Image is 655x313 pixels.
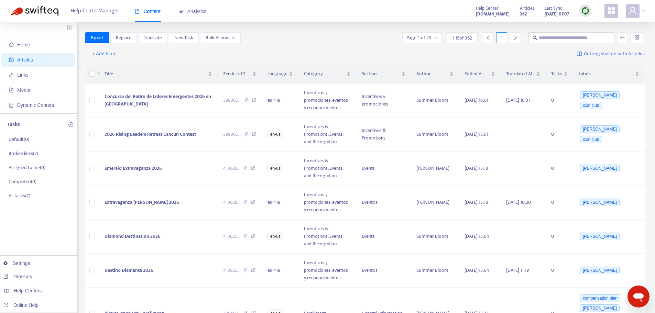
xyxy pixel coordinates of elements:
td: Events [356,220,411,254]
span: + Add filter [92,50,116,58]
button: Bulk Actionsdown [200,32,241,43]
span: 413628 ... [223,199,240,206]
button: + Add filter [87,48,121,59]
td: 0 [546,118,573,152]
span: 399060 ... [223,97,241,104]
td: Summer Bloom [411,254,459,288]
a: Getting started with Articles [577,48,645,59]
span: container [9,103,14,108]
td: Eventos [356,254,411,288]
span: book [135,9,140,14]
span: [DATE] 11:19 [506,266,529,274]
span: [DATE] 15:51 [465,130,488,138]
p: Broken links ( 7 ) [9,150,38,157]
img: image-link [577,51,582,57]
td: [PERSON_NAME] [411,152,459,186]
th: Author [411,65,459,83]
td: Incentives & Promotions, Events, and Recognition [298,118,356,152]
span: Articles [17,57,33,63]
span: Extravaganza [PERSON_NAME] 2026 [105,198,179,206]
span: Media [17,87,30,93]
span: [PERSON_NAME] [580,199,620,206]
span: Last Sync [545,4,562,12]
a: Online Help [3,302,39,308]
span: en-us [268,131,283,138]
span: [PERSON_NAME] [580,304,620,312]
span: Help Center [476,4,499,12]
span: 399060 ... [223,131,241,138]
button: Export [85,32,109,43]
td: Summer Bloom [411,220,459,254]
p: Completed ( 0 ) [9,178,36,185]
span: [DATE] 10:20 [506,198,531,206]
span: search [533,35,537,40]
span: home [9,42,14,47]
span: down [96,71,100,75]
a: Glossary [3,274,32,279]
img: Swifteq [10,6,58,16]
th: Title [99,65,218,83]
span: icon club [580,102,602,109]
strong: 362 [520,10,527,18]
img: sync.dc5367851b00ba804db3.png [581,7,590,15]
td: Summer Bloom [411,83,459,118]
td: Events [356,152,411,186]
th: Category [298,65,356,83]
span: [DATE] 15:04 [465,232,489,240]
span: down [232,36,235,40]
span: Concurso del Retiro de Líderes Emergentes 2026 en [GEOGRAPHIC_DATA] [105,92,211,108]
td: Eventos [356,186,411,220]
span: user [629,7,637,15]
th: Translated At [501,65,546,83]
td: Incentivos y promociones, eventos y reconocimientos [298,83,356,118]
span: Title [105,70,207,78]
p: Tasks [7,121,20,129]
span: Category [304,70,345,78]
iframe: Button to launch messaging window [627,286,649,308]
span: Articles [520,4,534,12]
span: [PERSON_NAME] [580,233,620,240]
span: link [9,72,14,77]
span: 413628 ... [223,165,240,172]
td: Summer Bloom [411,118,459,152]
td: Incentives & Promotions, Events, and Recognition [298,152,356,186]
span: en-us [268,165,283,172]
span: [DATE] 16:01 [465,96,488,104]
span: Translate [144,34,162,42]
td: es-419 [262,186,298,220]
span: Export [91,34,104,42]
span: area-chart [178,9,183,14]
p: Assigned to me ( 0 ) [9,164,45,171]
span: Labels [579,70,634,78]
td: 0 [546,254,573,288]
span: file-image [9,88,14,92]
span: Edited At [465,70,490,78]
span: [DATE] 15:18 [465,198,488,206]
span: Emerald Extravaganza 2026 [105,164,162,172]
button: New Task [169,32,199,43]
span: 2026 Rising Leaders Retreat Cancun Contest [105,130,196,138]
span: New Task [174,34,193,42]
span: [DATE] 16:01 [506,96,530,104]
span: Replace [116,34,131,42]
span: Home [17,42,30,47]
td: Incentives & Promotions, Events, and Recognition [298,220,356,254]
button: Translate [138,32,167,43]
th: Section [356,65,411,83]
th: Tasks [546,65,573,83]
button: unordered-list [617,32,628,43]
span: [PERSON_NAME] [580,165,620,172]
span: plus-circle [68,122,73,127]
td: Incentivos y promociones, eventos y reconocimientos [298,254,356,288]
td: Incentivos y promociones, eventos y reconocimientos [298,186,356,220]
span: Tasks [551,70,562,78]
span: Content [135,9,161,14]
td: es-419 [262,254,298,288]
span: Destino Diamante 2026 [105,266,153,274]
span: Zendesk ID [223,70,251,78]
span: 413625 ... [223,267,240,274]
span: Language [268,70,287,78]
div: 1 [496,32,507,43]
strong: [DATE] 07:07 [545,10,569,18]
td: Incentivos y promociones [356,83,411,118]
